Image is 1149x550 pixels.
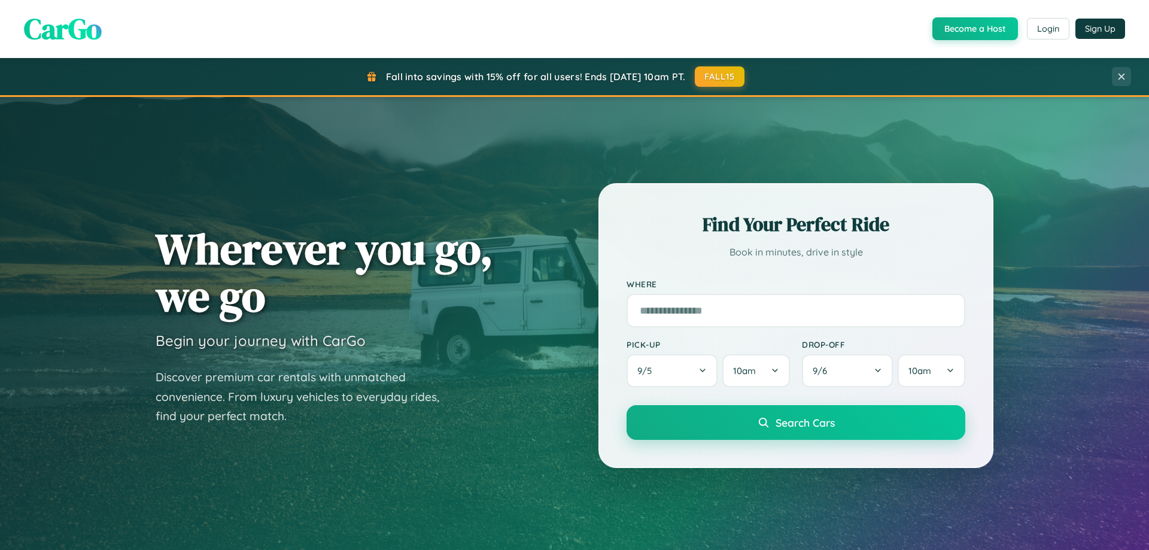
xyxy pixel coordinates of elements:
[386,71,686,83] span: Fall into savings with 15% off for all users! Ends [DATE] 10am PT.
[627,211,965,238] h2: Find Your Perfect Ride
[627,339,790,350] label: Pick-up
[776,416,835,429] span: Search Cars
[813,365,833,376] span: 9 / 6
[695,66,745,87] button: FALL15
[627,279,965,289] label: Where
[722,354,790,387] button: 10am
[637,365,658,376] span: 9 / 5
[627,405,965,440] button: Search Cars
[802,354,893,387] button: 9/6
[733,365,756,376] span: 10am
[156,225,493,320] h1: Wherever you go, we go
[24,9,102,48] span: CarGo
[156,332,366,350] h3: Begin your journey with CarGo
[627,354,718,387] button: 9/5
[156,367,455,426] p: Discover premium car rentals with unmatched convenience. From luxury vehicles to everyday rides, ...
[932,17,1018,40] button: Become a Host
[1027,18,1069,39] button: Login
[802,339,965,350] label: Drop-off
[627,244,965,261] p: Book in minutes, drive in style
[898,354,965,387] button: 10am
[908,365,931,376] span: 10am
[1075,19,1125,39] button: Sign Up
